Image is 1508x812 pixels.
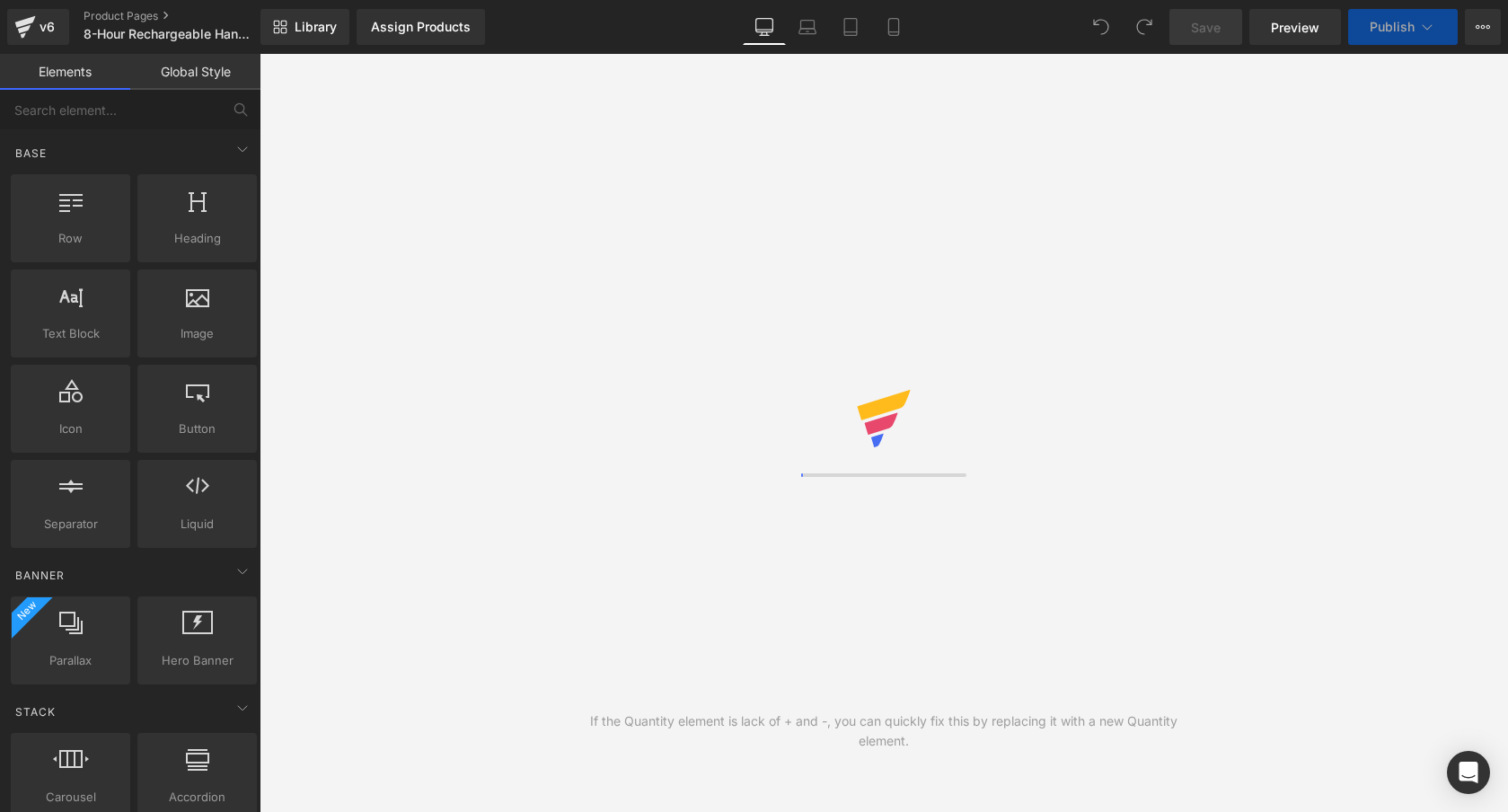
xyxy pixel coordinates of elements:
span: Hero Banner [143,651,251,670]
a: Laptop [786,9,829,45]
span: Save [1191,18,1221,37]
div: If the Quantity element is lack of + and -, you can quickly fix this by replacing it with a new Q... [572,711,1196,751]
a: Tablet [829,9,872,45]
button: More [1465,9,1501,45]
span: Liquid [143,515,251,534]
span: Button [143,419,251,438]
span: Carousel [16,788,125,807]
a: Global Style [130,54,260,90]
span: Text Block [16,324,125,343]
span: Row [16,229,125,248]
div: v6 [36,15,58,39]
a: Preview [1249,9,1341,45]
span: Parallax [16,651,125,670]
span: Image [143,324,251,343]
button: Undo [1083,9,1119,45]
a: Product Pages [84,9,290,23]
span: Base [13,145,49,162]
span: Banner [13,567,66,584]
span: Stack [13,703,57,720]
span: Heading [143,229,251,248]
span: Separator [16,515,125,534]
button: Redo [1126,9,1162,45]
span: 8-Hour Rechargeable Hand Warmer — Electric USB Battery Operated Pocket Warmers — DEWELPRO [84,27,256,41]
div: Assign Products [371,20,471,34]
span: Preview [1271,18,1319,37]
a: v6 [7,9,69,45]
span: Library [295,19,337,35]
button: Publish [1348,9,1458,45]
a: New Library [260,9,349,45]
a: Desktop [743,9,786,45]
span: Icon [16,419,125,438]
span: Publish [1370,20,1415,34]
div: Open Intercom Messenger [1447,751,1490,794]
span: Accordion [143,788,251,807]
a: Mobile [872,9,915,45]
